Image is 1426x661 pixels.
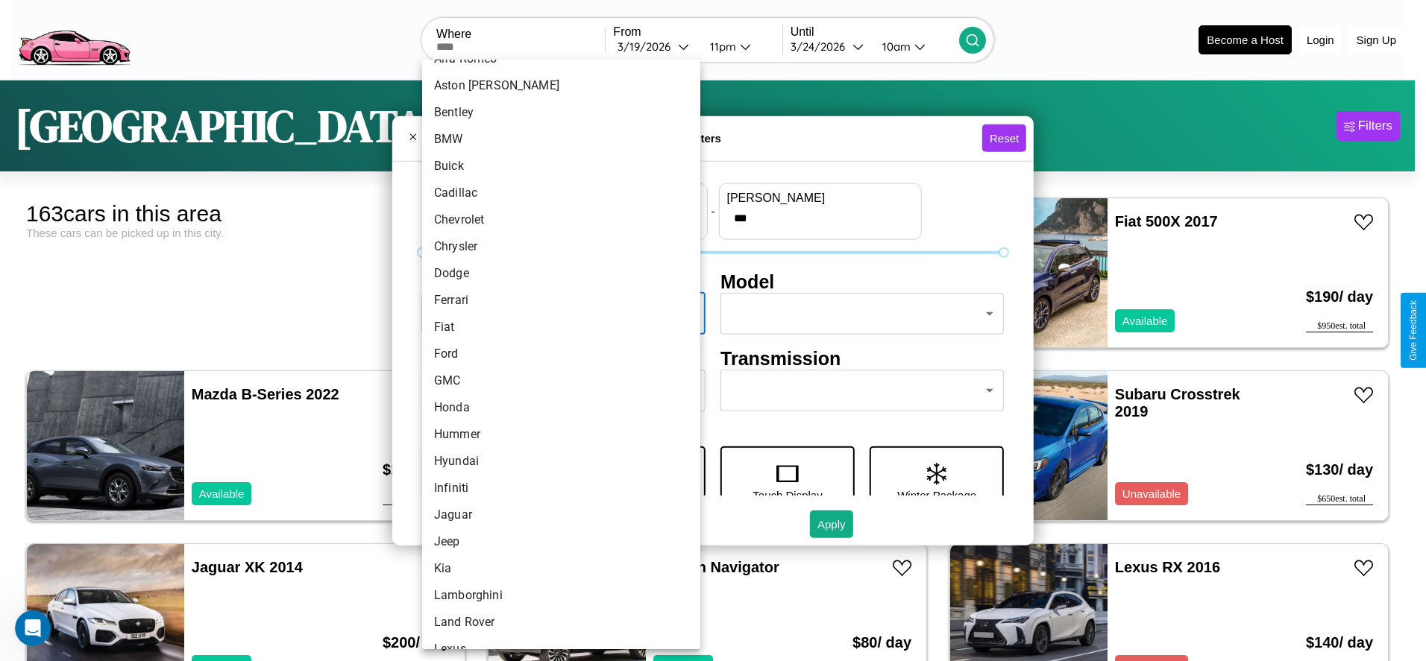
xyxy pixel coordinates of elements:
[422,421,700,448] li: Hummer
[422,502,700,528] li: Jaguar
[422,475,700,502] li: Infiniti
[422,555,700,582] li: Kia
[422,314,700,341] li: Fiat
[422,233,700,260] li: Chrysler
[422,394,700,421] li: Honda
[422,609,700,636] li: Land Rover
[422,260,700,287] li: Dodge
[422,206,700,233] li: Chevrolet
[1408,300,1419,361] div: Give Feedback
[422,99,700,126] li: Bentley
[422,180,700,206] li: Cadillac
[422,126,700,153] li: BMW
[422,582,700,609] li: Lamborghini
[422,448,700,475] li: Hyundai
[422,287,700,314] li: Ferrari
[422,72,700,99] li: Aston [PERSON_NAME]
[422,153,700,180] li: Buick
[422,528,700,555] li: Jeep
[422,341,700,367] li: Ford
[15,610,51,646] iframe: Intercom live chat
[422,367,700,394] li: GMC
